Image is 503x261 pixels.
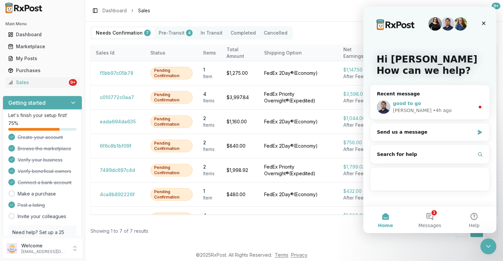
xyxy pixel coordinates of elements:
a: Dashboard [5,29,80,41]
div: FedEx 2Day® ( Economy ) [264,143,333,149]
h2: Main Menu [5,21,80,27]
div: 4 [203,91,216,97]
button: 9+ [487,5,498,16]
th: Items [198,45,221,61]
div: 7 [144,30,151,36]
div: Item s [203,97,216,104]
div: Item s [203,122,216,128]
div: $3,598.06 [343,91,370,97]
div: Pending Confirmation [150,115,193,128]
div: Item [203,73,216,80]
div: Pending Confirmation [150,67,193,79]
div: After Fees [343,195,370,201]
button: 7489dc697c4d [96,165,139,176]
a: Dashboard [102,7,127,14]
div: Pending Confirmation [150,164,193,177]
nav: breadcrumb [102,7,150,14]
a: Terms [275,252,288,258]
div: $3,997.84 [227,94,254,101]
div: FedEx 2Day® ( Economy ) [264,118,333,125]
img: RxPost Logo [3,3,45,13]
div: 4 [203,212,216,219]
iframe: Intercom live chat [363,7,496,233]
div: FedEx Priority Overnight® ( Expedited ) [264,91,333,104]
a: Invite your colleagues [18,213,66,220]
span: 75 % [8,120,18,127]
th: Status [145,45,198,61]
div: $1,998.92 [227,167,254,174]
a: Sales9+ [5,76,80,88]
div: 9+ [69,79,77,86]
button: Purchases [3,65,82,76]
span: Sales [138,7,150,14]
div: Pending Confirmation [150,140,193,152]
div: $1,275.00 [227,70,254,76]
div: $1,044.00 [343,115,370,122]
p: Need help? Set up a 25 minute call with our team to set up. [12,229,73,249]
th: Total Amount [221,45,259,61]
p: Welcome [21,242,68,249]
div: 1 [203,188,216,195]
button: Needs Confirmation [92,28,155,38]
button: In Transit [197,28,227,38]
button: Sales9+ [3,77,82,88]
img: User avatar [7,243,17,254]
p: [EMAIL_ADDRESS][DOMAIN_NAME] [21,249,68,254]
span: Create your account [18,134,63,141]
div: Purchases [8,67,77,74]
div: FedEx 2Day® ( Economy ) [264,70,333,76]
div: Sales [8,79,68,86]
span: Connect a bank account [18,179,72,186]
a: Make a purchase [18,191,56,197]
button: Dashboard [3,29,82,40]
div: FedEx 2Day® ( Economy ) [264,191,333,198]
button: 6f6c8b1bf09f [96,141,135,151]
button: Marketplace [3,41,82,52]
div: Showing 1 to 7 of 7 results [90,228,148,234]
iframe: Intercom live chat [480,238,496,254]
button: Cancelled [260,28,291,38]
a: Privacy [291,252,307,258]
div: 2 [203,164,216,170]
button: c010772c0aa7 [96,92,138,103]
div: $432.00 [343,188,370,195]
span: Browse the marketplace [18,145,71,152]
th: Net Earnings [338,45,375,61]
div: 2 [203,115,216,122]
a: My Posts [5,53,80,65]
button: Completed [227,28,260,38]
div: Marketplace [8,43,77,50]
div: $1,799.03 [343,164,370,170]
div: Item s [203,146,216,153]
span: Post a listing [18,202,45,208]
div: 4 [186,30,193,36]
span: Verify your business [18,157,63,163]
span: Verify beneficial owners [18,168,71,175]
a: Purchases [5,65,80,76]
th: Shipping Option [259,45,338,61]
div: $756.00 [343,139,370,146]
h3: Getting started [8,99,46,107]
div: $1,980.00 [343,212,370,219]
div: $840.00 [227,143,254,149]
div: Pending Confirmation [150,212,193,225]
button: f5bb97c05b78 [96,68,137,78]
p: Let's finish your setup first! [8,112,77,119]
div: Pending Confirmation [150,91,193,104]
button: My Posts [3,53,82,64]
